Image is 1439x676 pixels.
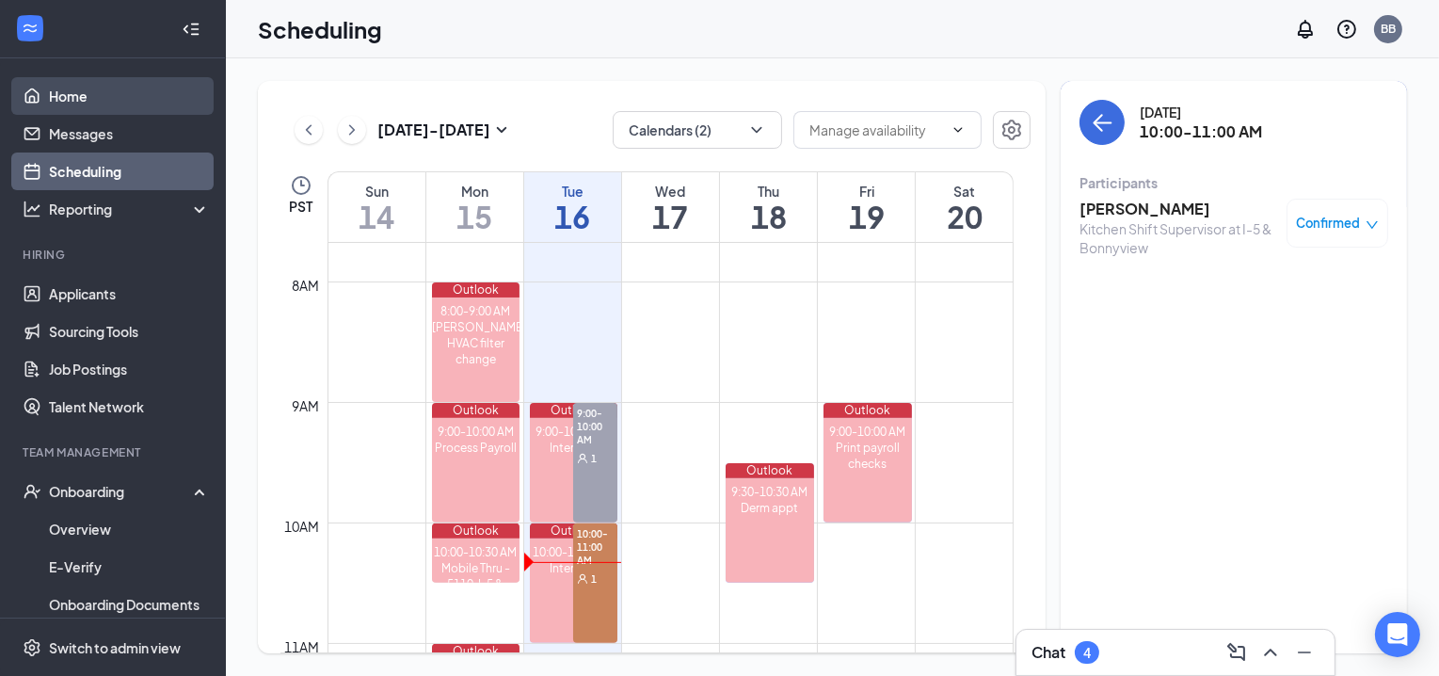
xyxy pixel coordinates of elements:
[432,644,520,659] div: Outlook
[573,403,617,448] span: 9:00-10:00 AM
[591,452,597,465] span: 1
[1255,637,1286,668] button: ChevronUp
[49,548,210,586] a: E-Verify
[720,182,817,201] div: Thu
[809,120,943,140] input: Manage availability
[622,182,719,201] div: Wed
[426,172,523,242] a: September 15, 2025
[432,424,520,440] div: 9:00-10:00 AM
[299,119,318,141] svg: ChevronLeft
[432,403,520,418] div: Outlook
[432,319,520,367] div: [PERSON_NAME] HVAC filter change
[490,119,513,141] svg: SmallChevronDown
[951,122,966,137] svg: ChevronDown
[823,424,912,440] div: 9:00-10:00 AM
[577,573,588,585] svg: User
[524,201,621,233] h1: 16
[720,201,817,233] h1: 18
[1225,641,1248,664] svg: ComposeMessage
[432,523,520,539] div: Outlook
[573,523,617,569] span: 10:00-11:00 AM
[726,463,814,478] div: Outlook
[328,182,425,201] div: Sun
[281,636,324,657] div: 11am
[622,201,719,233] h1: 17
[1079,199,1277,219] h3: [PERSON_NAME]
[21,19,40,38] svg: WorkstreamLogo
[747,121,766,139] svg: ChevronDown
[289,395,324,416] div: 9am
[49,77,210,115] a: Home
[622,172,719,242] a: September 17, 2025
[426,182,523,201] div: Mon
[818,201,915,233] h1: 19
[1079,100,1125,145] button: back-button
[993,111,1031,149] button: Settings
[524,172,621,242] a: September 16, 2025
[916,201,1013,233] h1: 20
[281,516,324,537] div: 10am
[426,201,523,233] h1: 15
[258,13,382,45] h1: Scheduling
[720,172,817,242] a: September 18, 2025
[49,388,210,426] a: Talent Network
[49,350,210,388] a: Job Postings
[524,182,621,201] div: Tue
[49,275,210,313] a: Applicants
[1366,218,1379,232] span: down
[916,172,1013,242] a: September 20, 2025
[530,440,618,456] div: Interview
[1259,641,1282,664] svg: ChevronUp
[530,544,618,560] div: 10:00-11:00 AM
[1000,119,1023,141] svg: Settings
[23,247,206,263] div: Hiring
[295,116,323,144] button: ChevronLeft
[432,560,520,624] div: Mobile Thru - 5110, I-5 & Bonnyview Rd DTO
[818,182,915,201] div: Fri
[23,444,206,460] div: Team Management
[1289,637,1319,668] button: Minimize
[591,572,597,586] span: 1
[432,440,520,456] div: Process Payroll
[1079,219,1277,257] div: Kitchen Shift Supervisor at I-5 & Bonnyview
[1079,173,1388,192] div: Participants
[916,182,1013,201] div: Sat
[49,586,210,623] a: Onboarding Documents
[49,313,210,350] a: Sourcing Tools
[530,403,618,418] div: Outlook
[432,282,520,298] div: Outlook
[1375,612,1420,657] div: Open Intercom Messenger
[23,482,41,501] svg: UserCheck
[1031,642,1065,663] h3: Chat
[1222,637,1252,668] button: ComposeMessage
[1294,18,1317,40] svg: Notifications
[823,440,912,472] div: Print payroll checks
[818,172,915,242] a: September 19, 2025
[328,201,425,233] h1: 14
[182,20,200,39] svg: Collapse
[49,115,210,153] a: Messages
[823,403,912,418] div: Outlook
[49,510,210,548] a: Overview
[377,120,490,140] h3: [DATE] - [DATE]
[289,197,312,216] span: PST
[343,119,361,141] svg: ChevronRight
[328,172,425,242] a: September 14, 2025
[23,638,41,657] svg: Settings
[49,153,210,190] a: Scheduling
[49,482,194,501] div: Onboarding
[1140,121,1262,142] h3: 10:00-11:00 AM
[290,174,312,197] svg: Clock
[613,111,782,149] button: Calendars (2)ChevronDown
[530,424,618,440] div: 9:00-10:00 AM
[1091,111,1113,134] svg: ArrowLeft
[338,116,366,144] button: ChevronRight
[1335,18,1358,40] svg: QuestionInfo
[577,453,588,464] svg: User
[530,523,618,539] div: Outlook
[1381,21,1396,37] div: BB
[49,638,181,657] div: Switch to admin view
[49,200,211,218] div: Reporting
[530,560,618,576] div: Interview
